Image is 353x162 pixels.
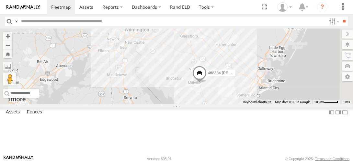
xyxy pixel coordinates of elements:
label: Fences [24,108,45,117]
label: Search Filter Options [326,17,340,26]
button: Drag Pegman onto the map to open Street View [3,73,16,86]
label: Dock Summary Table to the Right [335,108,341,117]
div: Version: 308.01 [147,157,172,161]
span: 468334 [PERSON_NAME] [208,71,254,75]
div: John Olaniyan [275,2,294,12]
label: Dock Summary Table to the Left [328,108,335,117]
button: Map Scale: 10 km per 42 pixels [312,100,340,104]
a: Terms (opens in new tab) [343,101,350,103]
button: Zoom Home [3,50,12,58]
button: Zoom out [3,40,12,50]
i: ? [317,2,327,12]
label: Measure [3,62,12,71]
div: © Copyright 2025 - [285,157,349,161]
button: Keyboard shortcuts [243,100,271,104]
label: Assets [3,108,23,117]
label: Map Settings [342,72,353,81]
span: Map data ©2025 Google [275,100,310,104]
a: Terms and Conditions [315,157,349,161]
button: Zoom in [3,32,12,40]
label: Search Query [14,17,19,26]
span: 10 km [314,100,323,104]
a: Visit our Website [4,156,33,162]
label: Hide Summary Table [342,108,348,117]
img: rand-logo.svg [6,5,40,9]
